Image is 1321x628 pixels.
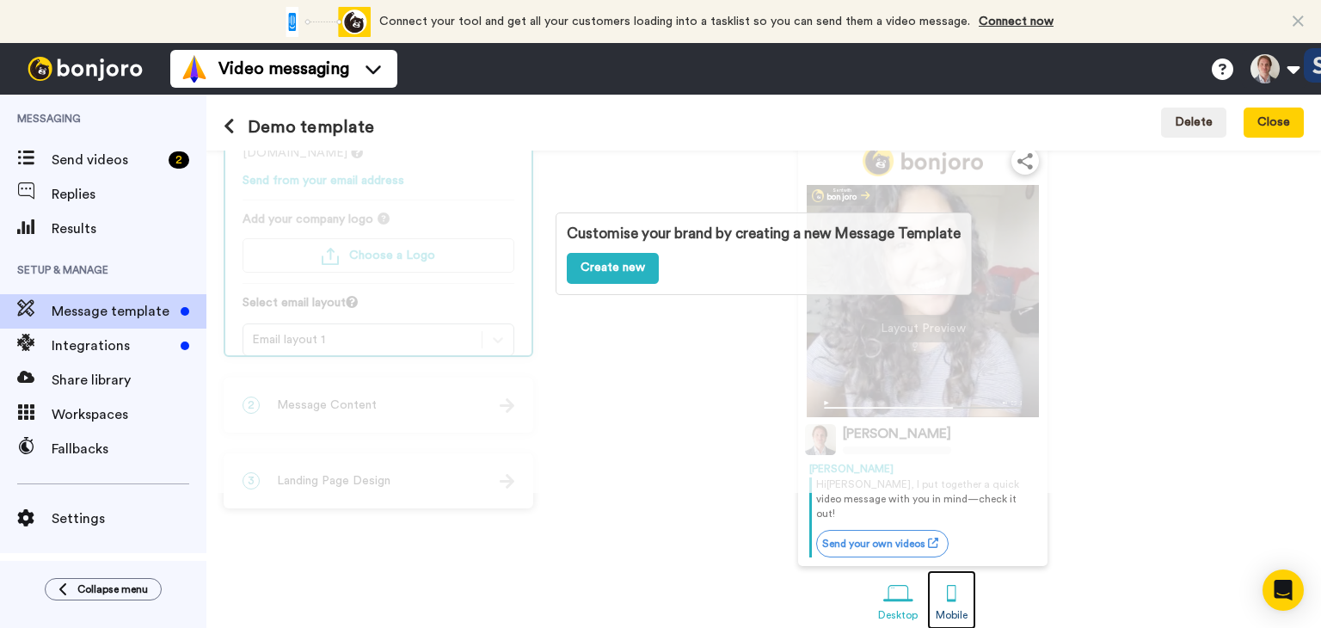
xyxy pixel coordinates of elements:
[567,253,659,284] a: Create new
[21,57,150,81] img: bj-logo-header-white.svg
[1263,570,1304,611] div: Open Intercom Messenger
[52,336,174,356] span: Integrations
[52,404,206,425] span: Workspaces
[52,150,162,170] span: Send videos
[218,57,349,81] span: Video messaging
[979,15,1054,28] a: Connect now
[1161,108,1226,139] button: Delete
[52,370,206,391] span: Share library
[936,609,968,621] div: Mobile
[567,224,961,244] p: Customise your brand by creating a new Message Template
[224,118,374,137] h1: Demo template
[816,477,1036,521] p: Hi [PERSON_NAME] , I put together a quick video message with you in mind—check it out!
[1017,153,1032,169] img: ic_share.svg
[52,301,174,322] span: Message template
[169,151,189,169] div: 2
[816,530,949,557] a: Send your own videos
[45,578,162,600] button: Collapse menu
[878,609,919,621] div: Desktop
[181,55,208,83] img: vm-color.svg
[52,219,206,239] span: Results
[52,508,206,529] span: Settings
[379,15,970,28] span: Connect your tool and get all your customers loading into a tasklist so you can send them a video...
[1244,108,1304,139] button: Close
[52,439,206,459] span: Fallbacks
[276,7,371,37] div: animation
[77,582,148,596] span: Collapse menu
[52,184,206,205] span: Replies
